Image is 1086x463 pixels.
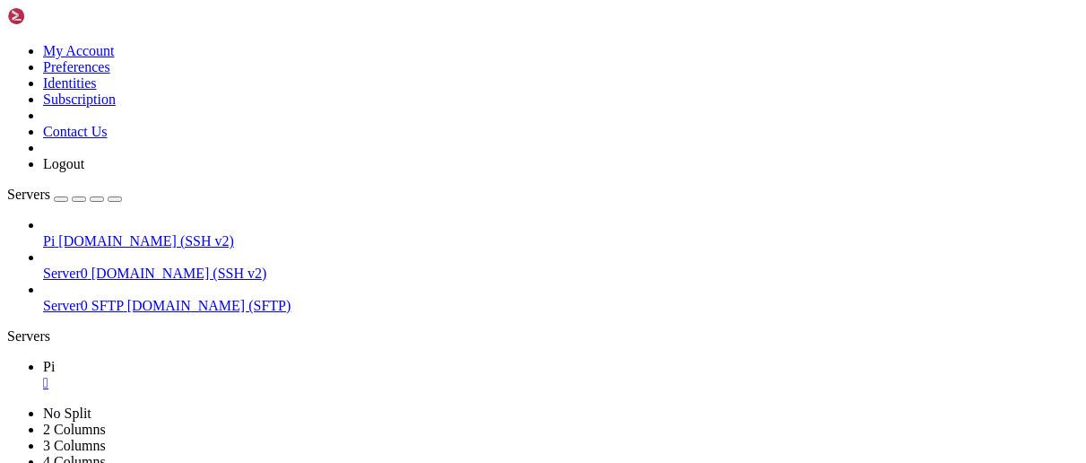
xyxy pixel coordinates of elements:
x-row: Debian GNU/Linux comes with ABSOLUTELY NO WARRANTY, to the extent [7,97,851,112]
x-row: Linux pi [DATE]-arm64 #1 SMP Debian 6.12.27-1 ([DATE]) aarch64 [7,7,851,22]
li: Server0 SFTP [DOMAIN_NAME] (SFTP) [43,282,1079,314]
a: Server0 [DOMAIN_NAME] (SSH v2) [43,266,1079,282]
span: Servers [7,187,50,202]
span: Server0 [43,266,88,281]
div: (21, 11) [166,171,173,187]
a: Preferences [43,59,110,74]
x-row: individual files in /usr/share/doc/*/copyright. [7,67,851,83]
span: [DOMAIN_NAME] (SSH v2) [91,266,267,281]
a: Contact Us [43,124,108,139]
a: Identities [43,75,97,91]
a: No Split [43,406,91,421]
a: Pi [43,359,1079,391]
a: Logout [43,156,84,171]
a: 2 Columns [43,422,106,437]
x-row: The programs included with the Debian GNU/Linux system are free software; [7,37,851,52]
span: Server0 SFTP [43,298,124,313]
li: Server0 [DOMAIN_NAME] (SSH v2) [43,249,1079,282]
li: Pi [DOMAIN_NAME] (SSH v2) [43,217,1079,249]
a:  [43,375,1079,391]
x-row: Web console: [URL] or [URL][TECHNICAL_ID] [7,127,851,142]
span: [DOMAIN_NAME] (SFTP) [127,298,291,313]
img: Shellngn [7,7,110,25]
x-row: Last login: [DATE] from [TECHNICAL_ID] [7,156,851,171]
a: Pi [DOMAIN_NAME] (SSH v2) [43,233,1079,249]
x-row: the exact distribution terms for each program are described in the [7,52,851,67]
a: Server0 SFTP [DOMAIN_NAME] (SFTP) [43,298,1079,314]
x-row: permitted by applicable law. [7,111,851,127]
a: Subscription [43,92,116,107]
a: Servers [7,187,122,202]
span: [DOMAIN_NAME] (SSH v2) [58,233,234,249]
a: My Account [43,43,115,58]
div: Servers [7,328,1079,345]
span: Pi [43,359,55,374]
x-row: nunchuckfusion@pi:~$ [7,171,851,187]
a: 3 Columns [43,438,106,453]
span: Pi [43,233,55,249]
